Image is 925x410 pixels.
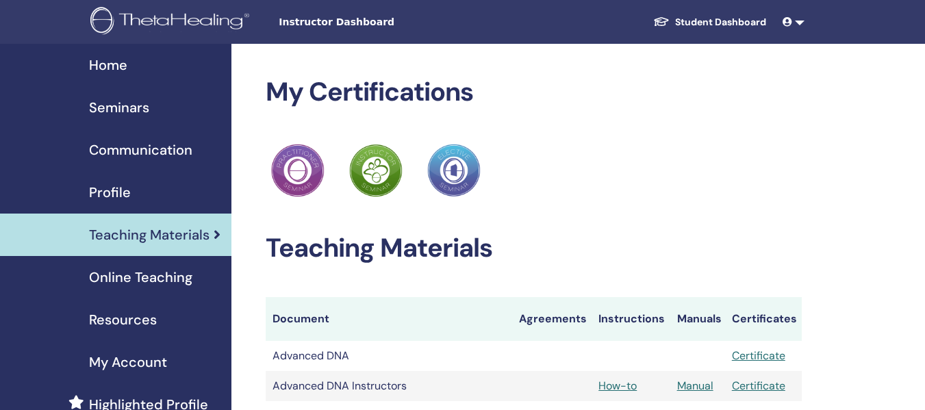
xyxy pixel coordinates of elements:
[598,379,637,393] a: How-to
[89,352,167,372] span: My Account
[725,297,802,341] th: Certificates
[89,140,192,160] span: Communication
[266,341,512,371] td: Advanced DNA
[89,267,192,287] span: Online Teaching
[89,97,149,118] span: Seminars
[592,297,670,341] th: Instructions
[266,233,802,264] h2: Teaching Materials
[89,225,210,245] span: Teaching Materials
[512,297,592,341] th: Agreements
[271,144,325,197] img: Practitioner
[670,297,725,341] th: Manuals
[266,297,512,341] th: Document
[642,10,777,35] a: Student Dashboard
[732,348,785,363] a: Certificate
[279,15,484,29] span: Instructor Dashboard
[653,16,670,27] img: graduation-cap-white.svg
[427,144,481,197] img: Practitioner
[89,309,157,330] span: Resources
[89,182,131,203] span: Profile
[266,77,802,108] h2: My Certifications
[90,7,254,38] img: logo.png
[677,379,713,393] a: Manual
[266,371,512,401] td: Advanced DNA Instructors
[732,379,785,393] a: Certificate
[349,144,403,197] img: Practitioner
[89,55,127,75] span: Home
